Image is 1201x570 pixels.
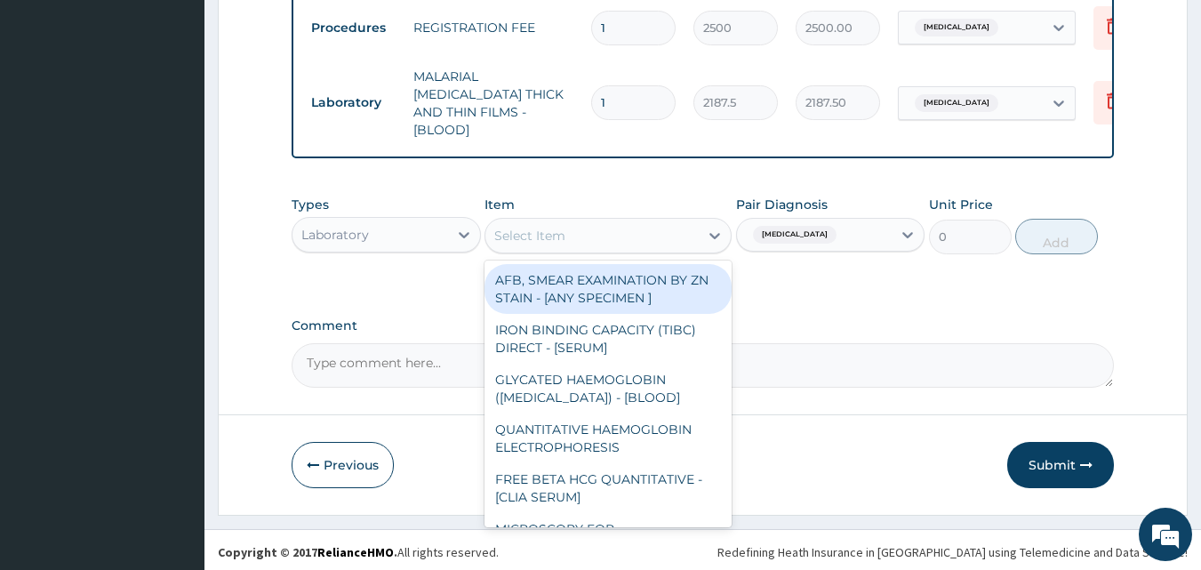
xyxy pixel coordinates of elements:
[218,544,397,560] strong: Copyright © 2017 .
[736,196,828,213] label: Pair Diagnosis
[9,381,339,443] textarea: Type your message and hit 'Enter'
[292,442,394,488] button: Previous
[484,513,732,563] div: MICROSCOPY FOR [MEDICAL_DATA]
[1007,442,1114,488] button: Submit
[484,413,732,463] div: QUANTITATIVE HAEMOGLOBIN ELECTROPHORESIS
[317,544,394,560] a: RelianceHMO
[915,94,998,112] span: [MEDICAL_DATA]
[302,12,404,44] td: Procedures
[929,196,993,213] label: Unit Price
[92,100,299,123] div: Chat with us now
[1015,219,1098,254] button: Add
[484,314,732,364] div: IRON BINDING CAPACITY (TIBC) DIRECT - [SERUM]
[301,226,369,244] div: Laboratory
[915,19,998,36] span: [MEDICAL_DATA]
[103,172,245,351] span: We're online!
[484,463,732,513] div: FREE BETA HCG QUANTITATIVE - [CLIA SERUM]
[302,86,404,119] td: Laboratory
[494,227,565,245] div: Select Item
[404,10,582,45] td: REGISTRATION FEE
[292,9,334,52] div: Minimize live chat window
[717,543,1188,561] div: Redefining Heath Insurance in [GEOGRAPHIC_DATA] using Telemedicine and Data Science!
[484,364,732,413] div: GLYCATED HAEMOGLOBIN ([MEDICAL_DATA]) - [BLOOD]
[484,264,732,314] div: AFB, SMEAR EXAMINATION BY ZN STAIN - [ANY SPECIMEN ]
[484,196,515,213] label: Item
[753,226,837,244] span: [MEDICAL_DATA]
[33,89,72,133] img: d_794563401_company_1708531726252_794563401
[292,318,1115,333] label: Comment
[404,59,582,148] td: MALARIAL [MEDICAL_DATA] THICK AND THIN FILMS - [BLOOD]
[292,197,329,213] label: Types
